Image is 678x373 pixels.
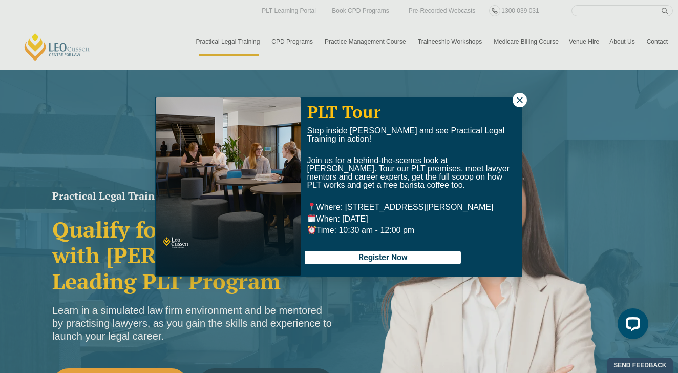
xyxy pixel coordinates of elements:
[307,203,493,211] span: Where: [STREET_ADDRESS][PERSON_NAME]
[308,214,316,222] img: 🗓️
[156,97,301,276] img: students at tables talking to each other
[307,101,380,123] span: PLT Tour
[305,251,461,264] button: Register Now
[308,203,316,211] img: 📍
[307,214,368,223] span: When: [DATE]
[513,93,527,107] button: Close
[307,226,414,234] span: Time: 10:30 am - 12:00 pm
[308,226,316,234] img: ⏰
[609,304,652,347] iframe: LiveChat chat widget
[307,156,510,189] span: Join us for a behind-the-scenes look at [PERSON_NAME]. Tour our PLT premises, meet lawyer mentors...
[307,126,504,143] span: Step inside [PERSON_NAME] and see Practical Legal Training in action!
